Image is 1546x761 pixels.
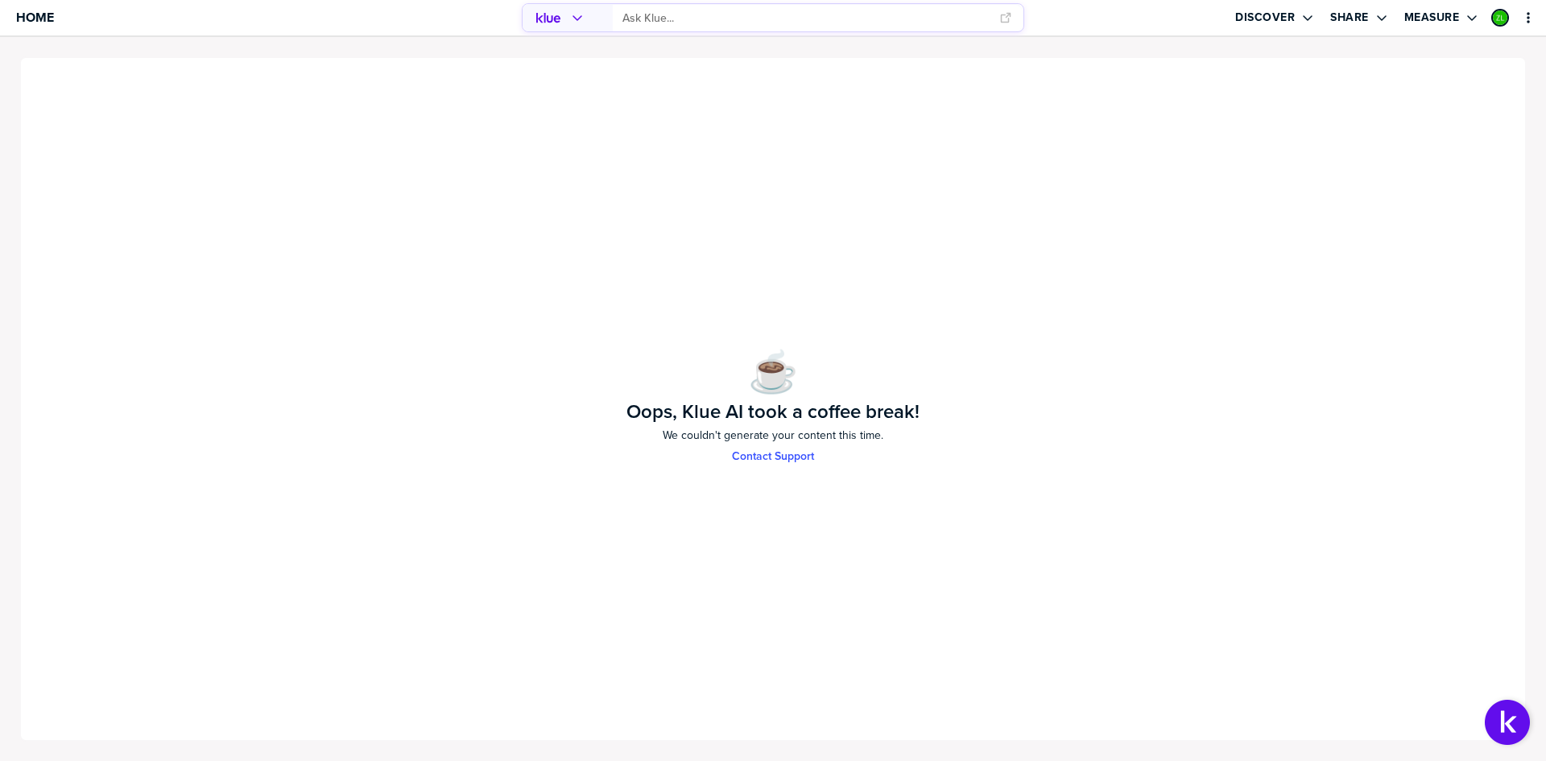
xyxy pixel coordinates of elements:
span: We couldn't generate your content this time. [663,428,883,444]
img: 68efa1eb0dd1966221c28eaef6eec194-sml.png [1493,10,1507,25]
span: ☕️ [748,342,798,402]
a: Try Again [732,450,814,463]
h1: Oops, Klue AI took a coffee break! [626,402,920,421]
input: Ask Klue... [622,5,990,31]
span: Home [16,10,54,24]
button: Open Support Center [1485,700,1530,745]
div: Zev L. [1491,9,1509,27]
label: Share [1330,10,1369,25]
label: Discover [1235,10,1295,25]
a: Edit Profile [1490,7,1511,28]
label: Measure [1404,10,1460,25]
